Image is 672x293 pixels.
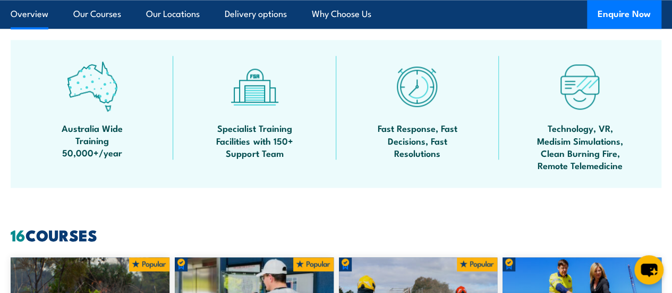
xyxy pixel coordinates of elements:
[555,61,605,112] img: tech-icon
[44,122,140,159] span: Australia Wide Training 50,000+/year
[11,228,661,242] h2: COURSES
[207,122,302,159] span: Specialist Training Facilities with 150+ Support Team
[67,61,117,112] img: auswide-icon
[11,223,25,247] strong: 16
[229,61,280,112] img: facilities-icon
[370,122,465,159] span: Fast Response, Fast Decisions, Fast Resolutions
[532,122,628,172] span: Technology, VR, Medisim Simulations, Clean Burning Fire, Remote Telemedicine
[392,61,443,112] img: fast-icon
[634,255,664,284] button: chat-button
